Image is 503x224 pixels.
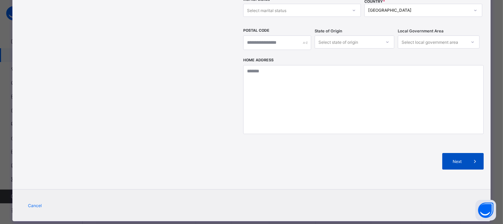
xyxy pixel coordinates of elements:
[247,4,286,17] div: Select marital status
[315,29,342,33] span: State of Origin
[447,159,467,164] span: Next
[368,8,469,13] div: [GEOGRAPHIC_DATA]
[398,29,444,33] span: Local Government Area
[28,203,42,208] span: Cancel
[243,28,269,33] label: Postal Code
[243,58,274,62] label: Home Address
[475,200,496,221] button: Open asap
[318,35,358,49] div: Select state of origin
[402,35,458,49] div: Select local government area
